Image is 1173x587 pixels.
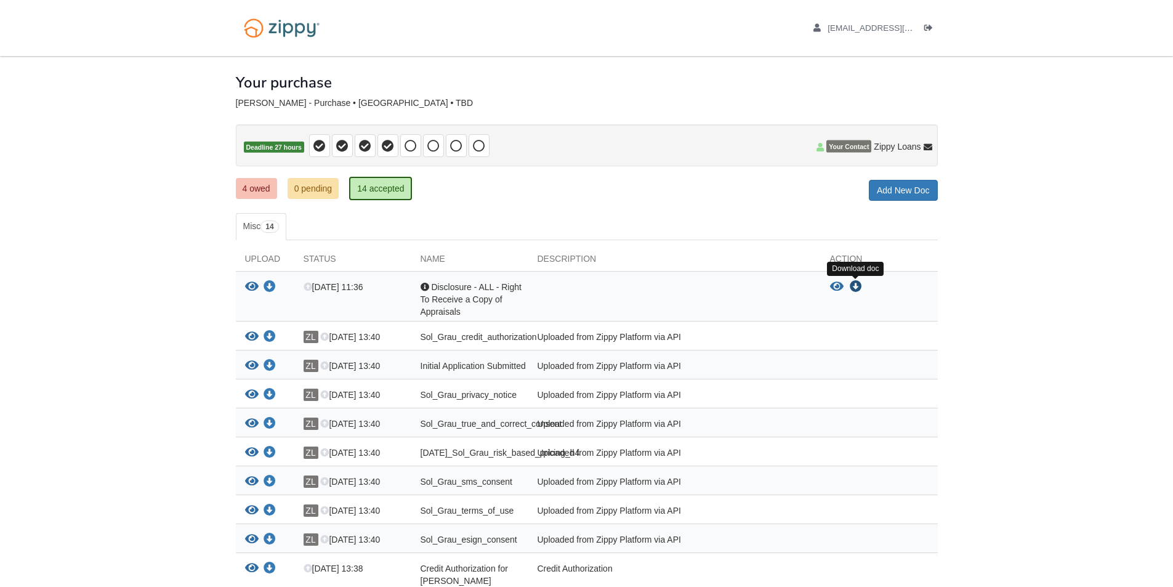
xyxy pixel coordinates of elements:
div: Action [821,253,938,271]
a: 14 accepted [349,177,412,200]
span: Deadline 27 hours [244,142,304,153]
a: Download Credit Authorization for Sol Grau [264,564,276,574]
a: edit profile [813,23,969,36]
div: Uploaded from Zippy Platform via API [528,447,821,463]
span: Initial Application Submitted [421,361,526,371]
span: ZL [304,476,318,488]
span: ZL [304,389,318,401]
button: View Disclosure - ALL - Right To Receive a Copy of Appraisals [830,281,844,293]
button: View Disclosure - ALL - Right To Receive a Copy of Appraisals [245,281,259,294]
div: Uploaded from Zippy Platform via API [528,331,821,347]
div: Uploaded from Zippy Platform via API [528,533,821,549]
a: Download Sol_Grau_terms_of_use [264,506,276,516]
span: Sol_Grau_sms_consent [421,477,512,487]
div: Name [411,253,528,271]
button: View Sol_Grau_terms_of_use [245,504,259,517]
a: Download Sol_Grau_credit_authorization [264,333,276,342]
div: Upload [236,253,294,271]
span: Sol_Grau_true_and_correct_consent [421,419,562,429]
a: Log out [924,23,938,36]
span: [DATE] 13:40 [320,361,380,371]
button: View Sol_Grau_true_and_correct_consent [245,418,259,431]
div: Uploaded from Zippy Platform via API [528,389,821,405]
span: Credit Authorization for [PERSON_NAME] [421,564,508,586]
a: 0 pending [288,178,339,199]
div: Description [528,253,821,271]
span: ZL [304,447,318,459]
span: [DATE] 13:38 [304,564,363,573]
span: ZL [304,504,318,517]
span: ZL [304,418,318,430]
a: Misc [236,213,286,240]
a: Download Sol_Grau_true_and_correct_consent [264,419,276,429]
span: Sol_Grau_credit_authorization [421,332,537,342]
span: [DATE] 11:36 [304,282,363,292]
span: Sol_Grau_privacy_notice [421,390,517,400]
a: Download Disclosure - ALL - Right To Receive a Copy of Appraisals [264,283,276,293]
span: ZL [304,533,318,546]
span: 14 [260,221,278,233]
span: [DATE]_Sol_Grau_risk_based_pricing_h4 [421,448,580,458]
a: Download Sol_Grau_sms_consent [264,477,276,487]
span: Sol_Grau_terms_of_use [421,506,514,516]
span: Zippy Loans [874,140,921,153]
button: View 08-26-2025_Sol_Grau_risk_based_pricing_h4 [245,447,259,459]
span: Your Contact [826,140,871,153]
button: View Sol_Grau_sms_consent [245,476,259,488]
span: soluv2000@yahoo.com [828,23,969,33]
span: [DATE] 13:40 [320,535,380,544]
span: [DATE] 13:40 [320,448,380,458]
a: Download Disclosure - ALL - Right To Receive a Copy of Appraisals [850,282,862,292]
div: Uploaded from Zippy Platform via API [528,418,821,434]
a: Download Sol_Grau_esign_consent [264,535,276,545]
span: ZL [304,331,318,343]
a: 4 owed [236,178,277,199]
span: [DATE] 13:40 [320,506,380,516]
a: Download Sol_Grau_privacy_notice [264,391,276,400]
img: Logo [236,12,328,44]
button: View Sol_Grau_credit_authorization [245,331,259,344]
div: Status [294,253,411,271]
span: Sol_Grau_esign_consent [421,535,517,544]
a: Download Initial Application Submitted [264,362,276,371]
div: [PERSON_NAME] - Purchase • [GEOGRAPHIC_DATA] • TBD [236,98,938,108]
div: Uploaded from Zippy Platform via API [528,476,821,492]
span: [DATE] 13:40 [320,419,380,429]
span: [DATE] 13:40 [320,390,380,400]
button: View Sol_Grau_privacy_notice [245,389,259,402]
div: Download doc [827,262,884,276]
div: Uploaded from Zippy Platform via API [528,360,821,376]
button: View Initial Application Submitted [245,360,259,373]
div: Uploaded from Zippy Platform via API [528,504,821,520]
h1: Your purchase [236,75,332,91]
span: Disclosure - ALL - Right To Receive a Copy of Appraisals [421,282,522,317]
button: View Credit Authorization for Sol Grau [245,562,259,575]
a: Add New Doc [869,180,938,201]
span: ZL [304,360,318,372]
div: Credit Authorization [528,562,821,587]
a: Download 08-26-2025_Sol_Grau_risk_based_pricing_h4 [264,448,276,458]
button: View Sol_Grau_esign_consent [245,533,259,546]
span: [DATE] 13:40 [320,477,380,487]
span: [DATE] 13:40 [320,332,380,342]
